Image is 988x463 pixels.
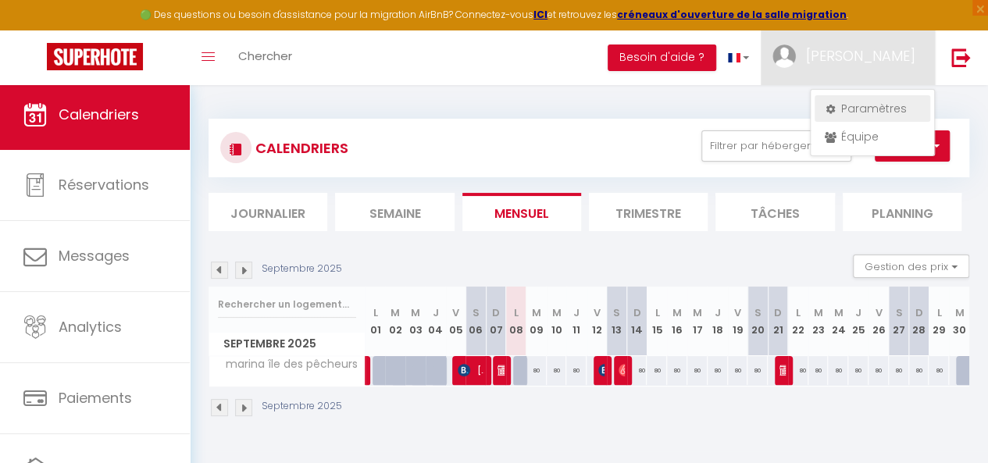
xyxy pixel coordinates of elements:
li: Semaine [335,193,454,231]
abbr: M [954,305,964,320]
abbr: L [655,305,659,320]
th: 04 [426,287,446,356]
p: Septembre 2025 [262,262,342,276]
th: 19 [728,287,748,356]
abbr: S [473,305,480,320]
th: 21 [768,287,788,356]
abbr: D [633,305,641,320]
span: Messages [59,246,130,265]
a: Seb [PERSON_NAME] [359,356,367,386]
abbr: M [693,305,702,320]
span: marina île des pêcheurs [212,356,362,373]
div: 80 [848,356,869,385]
div: 80 [647,356,667,385]
input: Rechercher un logement... [218,290,356,319]
th: 25 [848,287,869,356]
abbr: S [895,305,902,320]
abbr: L [514,305,519,320]
th: 05 [446,287,466,356]
th: 16 [667,287,687,356]
abbr: M [672,305,682,320]
abbr: J [433,305,439,320]
span: Septembre 2025 [209,333,365,355]
abbr: S [754,305,762,320]
th: 29 [929,287,949,356]
li: Tâches [715,193,834,231]
li: Journalier [209,193,327,231]
th: 28 [909,287,929,356]
abbr: J [573,305,580,320]
th: 27 [889,287,909,356]
div: 80 [747,356,768,385]
a: ICI [533,8,548,21]
abbr: M [833,305,843,320]
th: 12 [587,287,607,356]
span: [PERSON_NAME] [806,46,915,66]
abbr: V [875,305,882,320]
abbr: M [411,305,420,320]
th: 26 [869,287,889,356]
th: 18 [708,287,728,356]
abbr: L [936,305,941,320]
button: Besoin d'aide ? [608,45,716,71]
span: [PERSON_NAME] [619,355,625,385]
th: 02 [385,287,405,356]
th: 03 [405,287,426,356]
th: 17 [687,287,708,356]
div: 80 [909,356,929,385]
th: 10 [547,287,567,356]
span: Réservations [59,175,149,194]
th: 01 [366,287,386,356]
a: Paramètres [815,95,930,122]
span: Seb [PERSON_NAME] [779,355,786,385]
a: créneaux d'ouverture de la salle migration [617,8,847,21]
abbr: M [814,305,823,320]
span: Seb [PERSON_NAME] [498,355,504,385]
div: 80 [929,356,949,385]
span: [PERSON_NAME] [458,355,483,385]
div: 80 [708,356,728,385]
abbr: J [855,305,861,320]
li: Trimestre [589,193,708,231]
abbr: M [551,305,561,320]
th: 30 [949,287,969,356]
span: Chercher [238,48,292,64]
div: 80 [889,356,909,385]
img: ... [772,45,796,68]
span: Analytics [59,317,122,337]
abbr: D [774,305,782,320]
abbr: V [593,305,600,320]
div: 80 [828,356,848,385]
div: 80 [788,356,808,385]
th: 07 [486,287,506,356]
abbr: L [796,305,801,320]
a: Chercher [226,30,304,85]
div: 80 [547,356,567,385]
abbr: S [613,305,620,320]
span: Calendriers [59,105,139,124]
th: 14 [627,287,647,356]
th: 13 [607,287,627,356]
button: Gestion des prix [853,255,969,278]
abbr: M [391,305,400,320]
div: 80 [687,356,708,385]
th: 11 [566,287,587,356]
th: 20 [747,287,768,356]
div: 80 [808,356,829,385]
img: logout [951,48,971,67]
th: 24 [828,287,848,356]
div: 80 [526,356,547,385]
th: 22 [788,287,808,356]
th: 08 [506,287,526,356]
li: Planning [843,193,961,231]
div: 80 [627,356,647,385]
div: 80 [566,356,587,385]
img: Super Booking [47,43,143,70]
span: [PERSON_NAME] [PERSON_NAME] [598,355,605,385]
button: Ouvrir le widget de chat LiveChat [12,6,59,53]
abbr: V [452,305,459,320]
span: Paiements [59,388,132,408]
abbr: D [492,305,500,320]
